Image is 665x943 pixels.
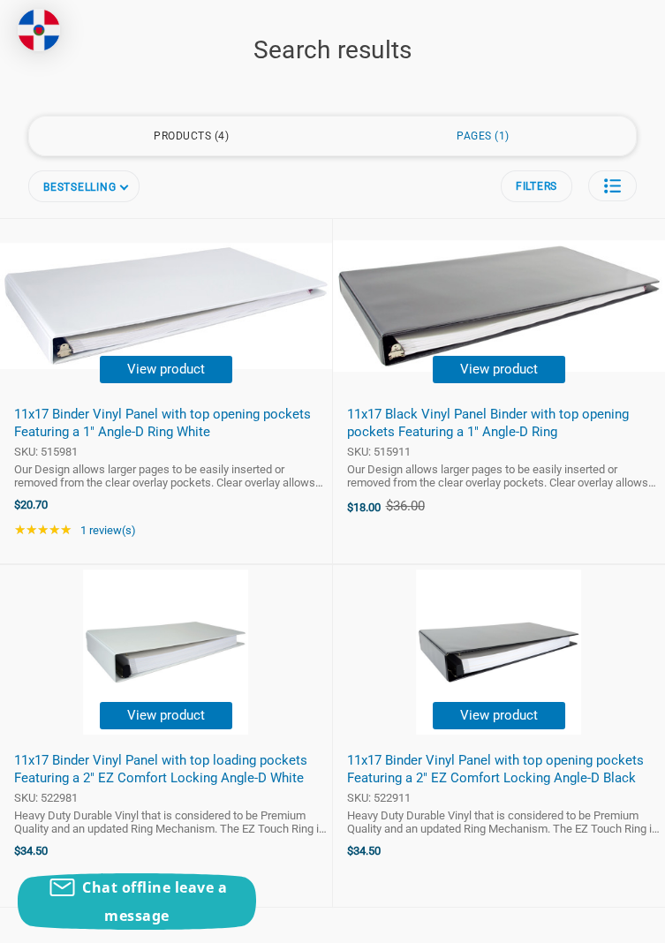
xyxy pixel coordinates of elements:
[347,463,661,489] span: Our Design allows larger pages to be easily inserted or removed from the clear overlay pockets. C...
[18,9,60,51] img: duty and tax information for Dominican Republic
[347,752,661,788] span: 11x17 Binder Vinyl Panel with top opening pockets Featuring a 2" EZ Comfort Locking Angle-D Black
[100,356,232,383] button: View product
[416,570,581,735] img: 11x17 Binder Vinyl Panel with top opening pockets Featuring a 2" EZ Comfort Locking Angle-D Black
[19,32,646,69] h1: Search results
[14,498,48,511] span: $20.70
[588,170,637,201] a: View list mode
[14,844,48,857] span: $34.50
[433,702,565,729] button: View product
[41,123,342,149] a: View Products Tab
[347,809,661,835] span: Heavy Duty Durable Vinyl that is considered to be Premium Quality and an updated Ring Mechanism. ...
[80,524,136,537] span: 1 review(s)
[347,406,661,441] span: 11x17 Black Vinyl Panel Binder with top opening pockets Featuring a 1" Angle-D Ring
[347,445,661,458] span: SKU: 515911
[14,445,328,458] span: SKU: 515981
[347,844,381,857] span: $34.50
[344,123,623,149] a: View Pages Tab
[492,130,510,142] span: 1
[386,498,425,514] span: $36.00
[14,406,328,441] span: 11x17 Binder Vinyl Panel with top opening pockets Featuring a 1" Angle-D Ring White
[14,463,328,489] span: Our Design allows larger pages to be easily inserted or removed from the clear overlay pockets. C...
[347,501,381,514] span: $18.00
[347,791,661,804] span: SKU: 522911
[28,170,140,202] a: Sort options
[14,523,72,537] span: ★★★★★
[43,181,116,193] span: Bestselling
[82,878,227,925] span: Chat offline leave a message
[211,130,229,142] span: 4
[100,702,232,729] button: View product
[14,809,328,835] span: Heavy Duty Durable Vinyl that is considered to be Premium Quality and an updated Ring Mechanism. ...
[18,873,256,930] button: Chat offline leave a message
[14,752,328,788] span: 11x17 Binder Vinyl Panel with top loading pockets Featuring a 2" EZ Comfort Locking Angle-D White
[501,170,572,202] a: Filters
[14,791,328,804] span: SKU: 522981
[433,356,565,383] button: View product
